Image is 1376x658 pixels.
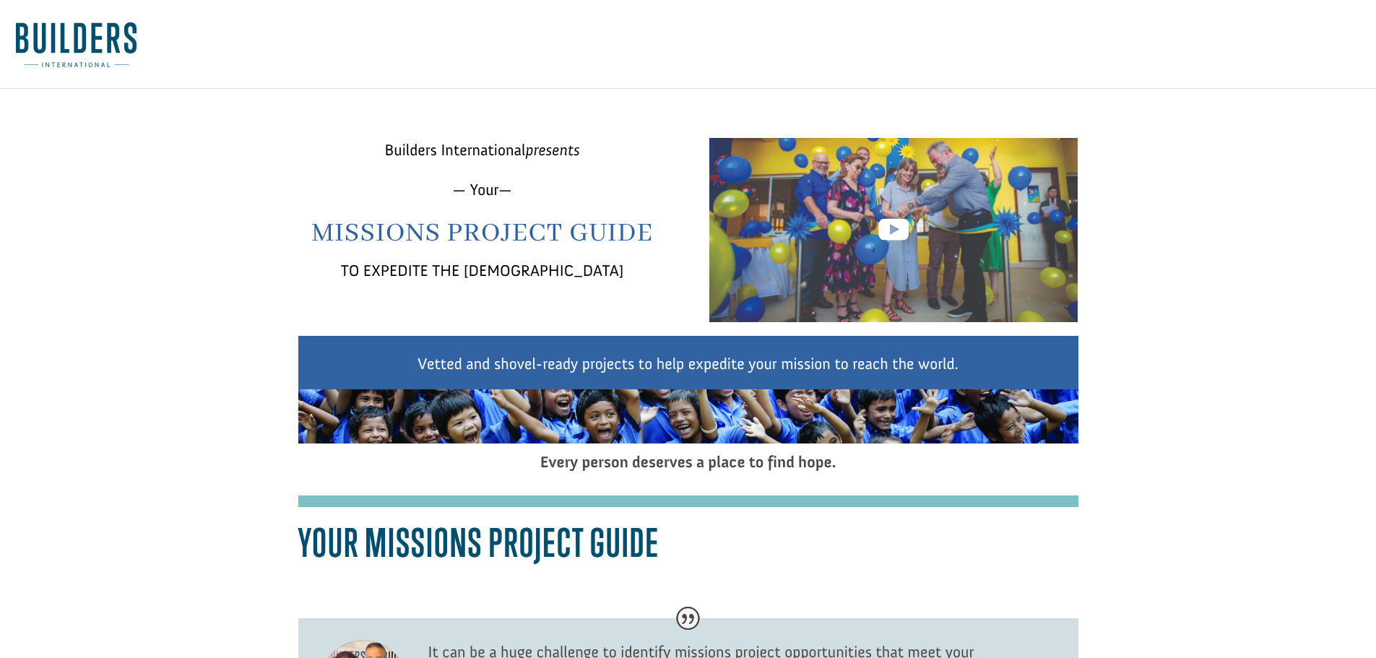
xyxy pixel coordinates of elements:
[540,452,836,472] span: Every person deserves a place to find hope.
[525,140,579,160] em: presents
[417,354,959,373] span: Vetted and shovel-ready projects to help expedite your mission to reach the world.
[341,261,624,280] span: TO EXPEDITE THE [DEMOGRAPHIC_DATA]
[384,140,579,160] span: Builders International
[298,519,659,566] span: Your Missions Project Guide
[452,180,512,199] span: — Your—
[311,217,653,251] span: Missions Project Guide
[16,22,137,67] img: Builders International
